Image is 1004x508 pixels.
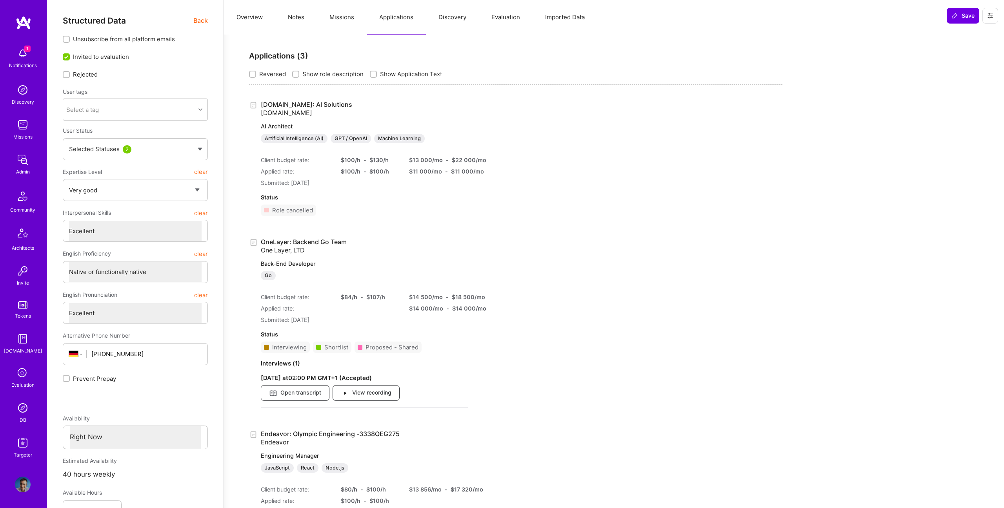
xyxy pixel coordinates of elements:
[10,206,35,214] div: Community
[261,497,331,505] div: Applied rate:
[452,293,485,301] div: $ 18 500 /mo
[63,411,208,426] div: Availability
[15,366,30,381] i: icon SelectionTeam
[73,35,175,43] span: Unsubscribe from all platform emails
[73,375,116,383] span: Prevent Prepay
[261,260,468,268] p: Back-End Developer
[366,343,418,351] div: Proposed - Shared
[69,145,120,153] span: Selected Statuses
[272,343,307,351] div: Interviewing
[297,463,318,473] div: React
[16,16,31,30] img: logo
[369,497,389,505] div: $ 100 /h
[261,385,329,401] button: Open transcript
[15,46,31,61] img: bell
[261,485,331,493] div: Client budget rate:
[452,304,486,312] div: $ 14 000 /mo
[446,156,449,164] div: -
[409,485,442,493] div: $ 13 856 /mo
[261,271,276,280] div: Go
[15,400,31,416] img: Admin Search
[4,347,42,355] div: [DOMAIN_NAME]
[331,134,371,143] div: GPT / OpenAI
[261,316,468,324] div: Submitted: [DATE]
[198,108,202,111] i: icon Chevron
[66,106,99,114] div: Select a tag
[409,156,443,164] div: $ 13 000 /mo
[261,167,331,175] div: Applied rate:
[452,156,486,164] div: $ 22 000 /mo
[12,98,34,106] div: Discovery
[16,168,30,176] div: Admin
[451,485,483,493] div: $ 17 320 /mo
[261,430,468,473] a: Endeavor: Olympic Engineering -3338OEG275EndeavorEngineering ManagerJavaScriptReactNode.js
[249,51,308,60] strong: Applications ( 3 )
[63,88,87,95] label: User tags
[73,53,129,61] span: Invited to evaluation
[15,477,31,492] img: User Avatar
[446,293,449,301] div: -
[374,134,425,143] div: Machine Learning
[18,301,27,309] img: tokens
[409,304,443,312] div: $ 14 000 /mo
[445,485,447,493] div: -
[15,152,31,168] img: admin teamwork
[409,293,443,301] div: $ 14 500 /mo
[261,330,468,338] div: Status
[63,16,126,26] span: Structured Data
[341,156,360,164] div: $ 100 /h
[91,344,202,364] input: +1 (000) 000-0000
[261,109,312,117] span: [DOMAIN_NAME]
[951,12,975,20] span: Save
[261,156,331,164] div: Client budget rate:
[364,497,366,505] div: -
[261,134,327,143] div: Artificial Intelligence (AI)
[63,468,208,481] div: 40 hours weekly
[302,70,364,78] span: Show role description
[194,247,208,261] button: clear
[261,193,468,201] div: Status
[249,101,258,110] i: icon Application
[324,343,348,351] div: Shortlist
[261,122,468,130] p: AI Architect
[261,463,294,473] div: JavaScript
[249,238,258,247] i: icon Application
[409,167,442,175] div: $ 11 000 /mo
[269,389,277,397] i: icon Article
[15,435,31,451] img: Skill Targeter
[15,263,31,279] img: Invite
[261,304,331,312] div: Applied rate:
[63,288,117,302] span: English Pronunciation
[451,167,484,175] div: $ 11 000 /mo
[380,70,442,78] span: Show Application Text
[15,82,31,98] img: discovery
[63,206,111,220] span: Interpersonal Skills
[360,485,363,493] div: -
[261,438,289,446] span: Endeavor
[364,167,366,175] div: -
[249,238,261,247] div: Created
[194,206,208,220] button: clear
[445,167,448,175] div: -
[341,293,357,301] div: $ 84 /h
[261,374,372,382] strong: [DATE] at 02:00 PM GMT+1 ( Accepted )
[123,145,131,153] div: 2
[249,430,258,439] i: icon Application
[13,225,32,244] img: Architects
[261,238,468,281] a: OneLayer: Backend Go TeamOne Layer, LTDBack-End DeveloperGo
[446,304,449,312] div: -
[249,430,261,439] div: Created
[269,389,321,397] span: Open transcript
[13,133,33,141] div: Missions
[198,148,202,151] img: caret
[369,156,389,164] div: $ 130 /h
[261,101,468,143] a: [DOMAIN_NAME]: AI Solutions[DOMAIN_NAME]AI ArchitectArtificial Intelligence (AI)GPT / OpenAIMachi...
[13,477,33,492] a: User Avatar
[63,454,208,468] div: Estimated Availability
[272,206,313,214] div: Role cancelled
[947,8,979,24] button: Save
[20,416,26,424] div: DB
[12,244,34,252] div: Architects
[366,293,385,301] div: $ 107 /h
[11,381,35,389] div: Evaluation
